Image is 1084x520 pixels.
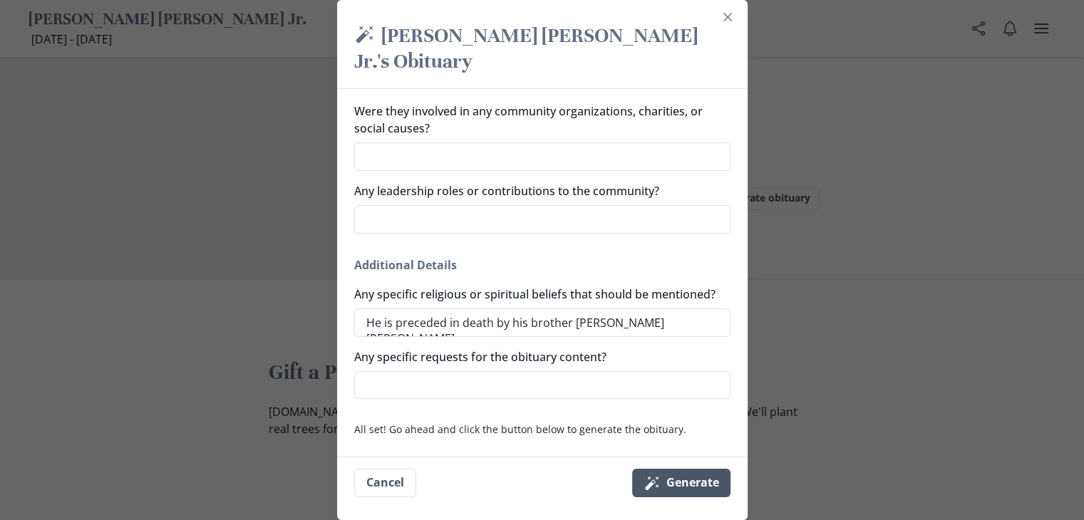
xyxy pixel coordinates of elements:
[354,182,722,199] label: Any leadership roles or contributions to the community?
[354,23,731,77] h2: [PERSON_NAME] [PERSON_NAME] Jr.'s Obituary
[354,308,731,337] textarea: He is preceded in death by his brother [PERSON_NAME] [PERSON_NAME]
[354,422,731,437] p: All set! Go ahead and click the button below to generate the obituary.
[354,286,722,303] label: Any specific religious or spiritual beliefs that should be mentioned?
[632,469,731,497] button: Generate
[716,6,739,28] button: Close
[354,256,731,274] h2: Additional Details
[354,469,416,497] button: Cancel
[354,348,722,365] label: Any specific requests for the obituary content?
[354,103,722,137] label: Were they involved in any community organizations, charities, or social causes?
